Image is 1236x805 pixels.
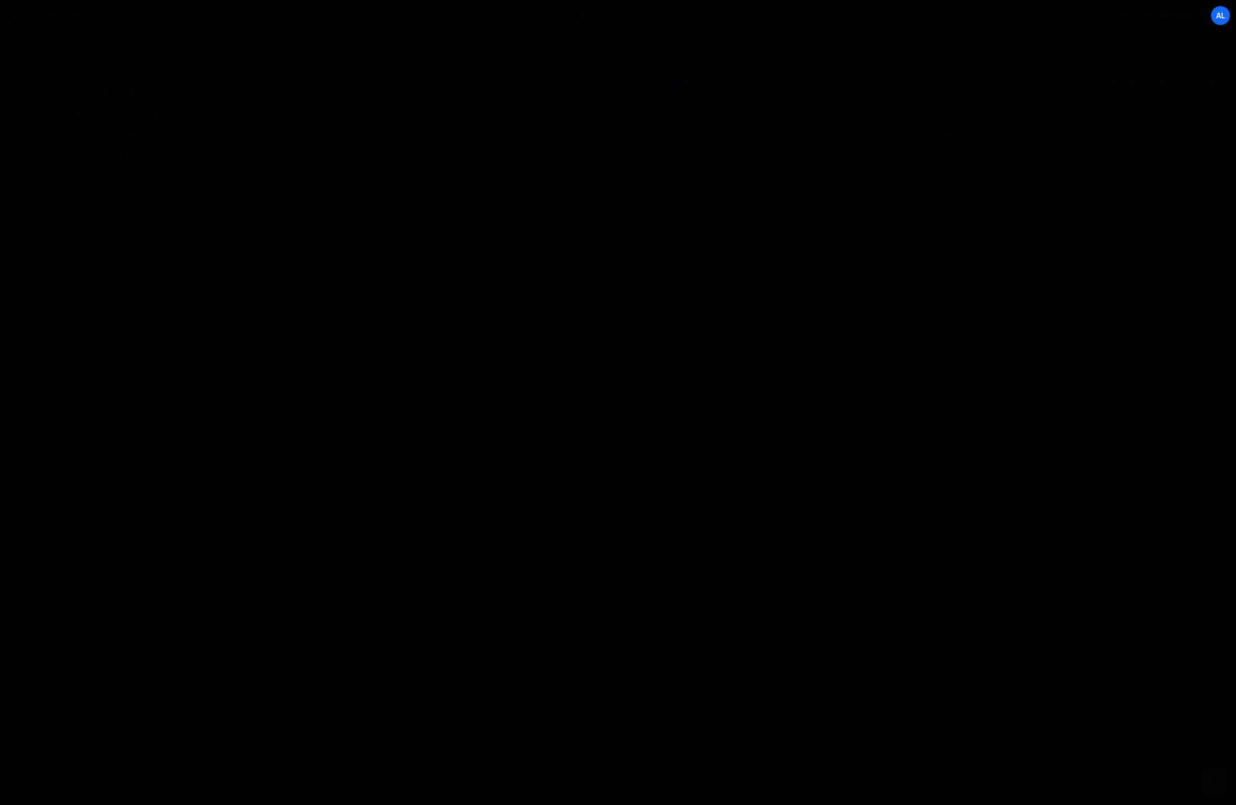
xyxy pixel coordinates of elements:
[43,9,81,22] div: Portfolio
[2,2,29,29] a: 🤙
[63,153,123,163] div: Mouse follow.js
[63,108,158,118] div: home work height calc.js
[758,77,803,88] h2: Slater AI
[178,40,220,49] button: New File
[881,31,975,58] div: Documentation
[742,31,879,58] div: Chat with [PERSON_NAME]
[1210,6,1230,26] a: Al
[29,58,233,80] div: Javascript files
[43,80,233,102] div: 16520/44831.js
[272,77,316,86] div: Not yet saved
[43,147,233,169] div: 16520/44871.js
[1107,6,1207,26] a: [DOMAIN_NAME]
[1085,72,1174,92] button: Start new chat
[242,39,289,50] div: New File
[43,38,63,51] h2: Files
[572,6,665,26] button: Code + Tools
[669,71,723,91] button: Save
[63,86,135,96] div: Circle animation.js
[43,102,233,124] div: 16520/44903.js
[63,131,159,141] div: Load position user top.js
[43,124,233,147] div: 16520/44834.js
